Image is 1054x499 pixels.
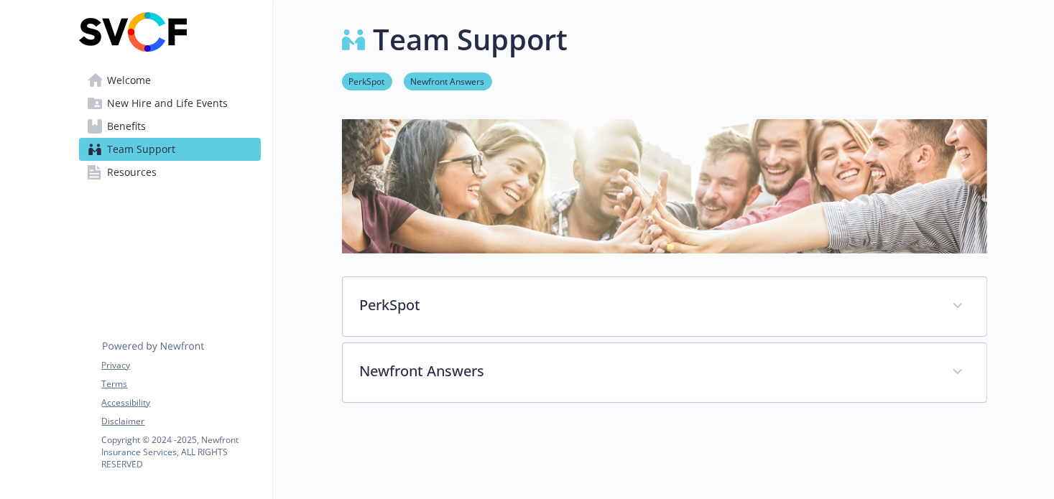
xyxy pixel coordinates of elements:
a: Disclaimer [102,415,260,428]
a: Accessibility [102,396,260,409]
div: PerkSpot [343,277,986,336]
h1: Team Support [374,18,568,61]
p: Newfront Answers [360,360,935,382]
a: Newfront Answers [404,74,492,88]
a: Welcome [79,69,261,92]
a: PerkSpot [342,74,392,88]
p: PerkSpot [360,294,935,316]
span: Resources [108,161,157,184]
span: Benefits [108,115,147,138]
span: Team Support [108,138,176,161]
span: Welcome [108,69,152,92]
p: Copyright © 2024 - 2025 , Newfront Insurance Services, ALL RIGHTS RESERVED [102,434,260,470]
a: New Hire and Life Events [79,92,261,115]
a: Terms [102,378,260,391]
span: New Hire and Life Events [108,92,228,115]
div: Newfront Answers [343,343,986,402]
a: Team Support [79,138,261,161]
a: Resources [79,161,261,184]
img: team support page banner [342,119,987,253]
a: Privacy [102,359,260,372]
a: Benefits [79,115,261,138]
